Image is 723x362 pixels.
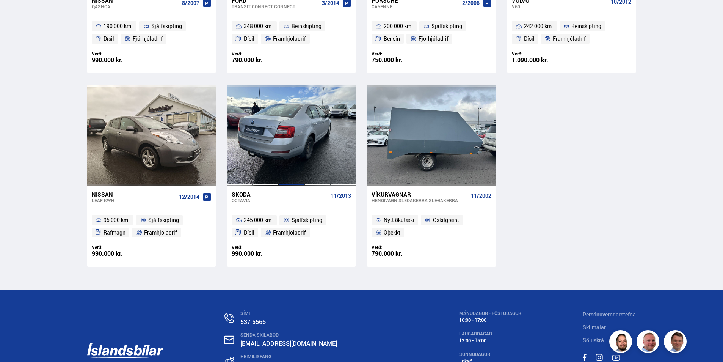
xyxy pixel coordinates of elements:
[104,216,130,225] span: 95 000 km.
[583,311,636,318] a: Persónuverndarstefna
[92,250,152,257] div: 990.000 kr.
[384,228,400,237] span: Óþekkt
[232,51,292,57] div: Verð:
[583,324,606,331] a: Skilmalar
[148,216,179,225] span: Sjálfskipting
[459,338,521,343] div: 12:00 - 15:00
[179,194,199,200] span: 12/2014
[92,51,152,57] div: Verð:
[638,331,660,354] img: siFngHWaQ9KaOqBr.png
[87,186,216,267] a: Nissan Leaf KWH 12/2014 95 000 km. Sjálfskipting Rafmagn Framhjóladrif Verð: 990.000 kr.
[240,354,397,359] div: HEIMILISFANG
[583,337,604,344] a: Söluskrá
[459,331,521,337] div: LAUGARDAGAR
[244,22,273,31] span: 348 000 km.
[244,216,273,225] span: 245 000 km.
[232,57,292,63] div: 790.000 kr.
[553,34,586,43] span: Framhjóladrif
[292,22,322,31] span: Beinskipting
[151,22,182,31] span: Sjálfskipting
[104,34,114,43] span: Dísil
[232,250,292,257] div: 990.000 kr.
[240,339,337,348] a: [EMAIL_ADDRESS][DOMAIN_NAME]
[92,4,179,9] div: Qashqai
[240,332,397,338] div: SENDA SKILABOÐ
[92,198,176,203] div: Leaf KWH
[433,216,459,225] span: Óskilgreint
[571,22,601,31] span: Beinskipting
[240,318,266,326] a: 537 5566
[232,4,319,9] div: Transit Connect CONNECT
[372,250,431,257] div: 790.000 kr.
[372,244,431,250] div: Verð:
[665,331,688,354] img: FbJEzSuNWCJXmdc-.webp
[372,57,431,63] div: 750.000 kr.
[292,216,322,225] span: Sjálfskipting
[459,317,521,323] div: 10:00 - 17:00
[512,51,572,57] div: Verð:
[419,34,449,43] span: Fjórhjóladrif
[512,4,608,9] div: V60
[240,311,397,316] div: SÍMI
[524,22,553,31] span: 242 000 km.
[92,191,176,198] div: Nissan
[104,22,133,31] span: 190 000 km.
[104,228,125,237] span: Rafmagn
[133,34,163,43] span: Fjórhjóladrif
[610,331,633,354] img: nhp88E3Fdnt1Opn2.png
[384,216,414,225] span: Nýtt ökutæki
[372,4,459,9] div: Cayenne
[232,198,328,203] div: Octavia
[367,186,496,267] a: Víkurvagnar Hengivagn sleðakerra SLEÐAKERRA 11/2002 Nýtt ökutæki Óskilgreint Óþekkt Verð: 790.000...
[144,228,177,237] span: Framhjóladrif
[244,34,254,43] span: Dísil
[459,352,521,357] div: SUNNUDAGUR
[372,198,467,203] div: Hengivagn sleðakerra SLEÐAKERRA
[384,34,400,43] span: Bensín
[227,186,356,267] a: Skoda Octavia 11/2013 245 000 km. Sjálfskipting Dísil Framhjóladrif Verð: 990.000 kr.
[459,311,521,316] div: MÁNUDAGUR - FÖSTUDAGUR
[224,313,234,323] img: n0V2lOsqF3l1V2iz.svg
[331,193,351,199] span: 11/2013
[273,228,306,237] span: Framhjóladrif
[232,191,328,198] div: Skoda
[244,228,254,237] span: Dísil
[92,57,152,63] div: 990.000 kr.
[232,244,292,250] div: Verð:
[471,193,491,199] span: 11/2002
[524,34,535,43] span: Dísil
[273,34,306,43] span: Framhjóladrif
[384,22,413,31] span: 200 000 km.
[6,3,29,26] button: Opna LiveChat spjallviðmót
[92,244,152,250] div: Verð:
[224,335,234,344] img: nHj8e-n-aHgjukTg.svg
[372,191,467,198] div: Víkurvagnar
[431,22,462,31] span: Sjálfskipting
[372,51,431,57] div: Verð:
[512,57,572,63] div: 1.090.000 kr.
